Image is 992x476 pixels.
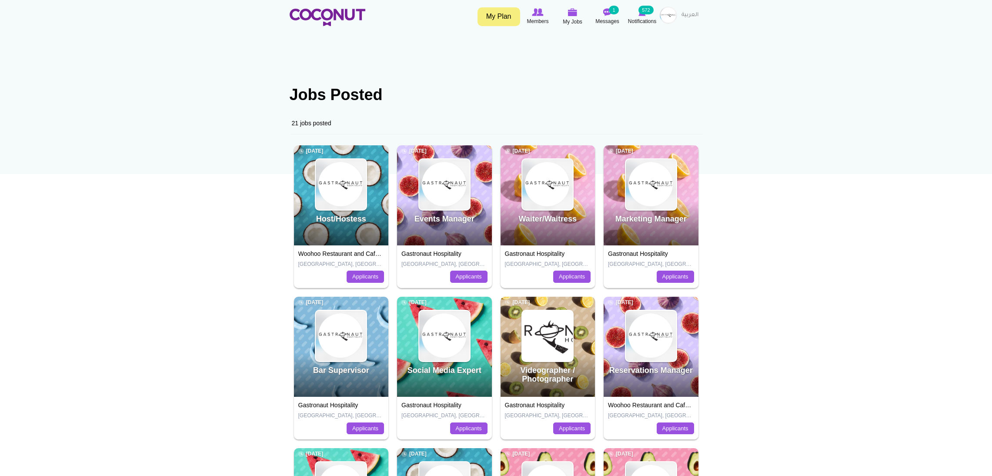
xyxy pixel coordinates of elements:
[316,215,366,223] a: Host/Hostess
[401,412,488,419] p: [GEOGRAPHIC_DATA], [GEOGRAPHIC_DATA]
[401,402,461,409] a: Gastronaut Hospitality
[609,6,618,14] small: 1
[347,422,384,435] a: Applicants
[401,147,427,155] span: [DATE]
[518,215,577,223] a: Waiter/Waitress
[290,112,703,134] div: 21 jobs posted
[505,450,530,458] span: [DATE]
[532,8,543,16] img: Browse Members
[505,261,591,268] p: [GEOGRAPHIC_DATA], [GEOGRAPHIC_DATA]
[401,299,427,306] span: [DATE]
[638,8,646,16] img: Notifications
[505,147,530,155] span: [DATE]
[298,402,358,409] a: Gastronaut Hospitality
[407,366,481,375] a: Social Media Expert
[608,261,694,268] p: [GEOGRAPHIC_DATA], [GEOGRAPHIC_DATA]
[316,159,366,210] img: Gastronaut Hospitality
[626,159,676,210] img: Gastronaut Hospitality
[419,159,470,210] img: Gastronaut Hospitality
[608,402,805,409] a: Woohoo Restaurant and Cafe LLC, Mamabella Restaurant and Cafe LLC
[316,311,366,361] img: Gastronaut Hospitality
[609,366,693,375] a: Reservations Manager
[615,215,687,223] a: Marketing Manager
[521,7,555,27] a: Browse Members Members
[520,366,575,383] a: Videographer / Photographer
[290,86,703,104] h1: Jobs Posted
[677,7,703,24] a: العربية
[298,450,324,458] span: [DATE]
[595,17,619,26] span: Messages
[522,159,573,210] img: Gastronaut Hospitality
[590,7,625,27] a: Messages Messages 1
[625,7,660,27] a: Notifications Notifications 572
[505,299,530,306] span: [DATE]
[608,250,668,257] a: Gastronaut Hospitality
[657,271,694,283] a: Applicants
[401,450,427,458] span: [DATE]
[608,450,633,458] span: [DATE]
[347,271,384,283] a: Applicants
[603,8,612,16] img: Messages
[290,9,365,26] img: Home
[527,17,548,26] span: Members
[478,7,520,26] a: My Plan
[555,7,590,27] a: My Jobs My Jobs
[298,412,384,419] p: [GEOGRAPHIC_DATA], [GEOGRAPHIC_DATA]
[553,271,591,283] a: Applicants
[505,250,565,257] a: Gastronaut Hospitality
[568,8,578,16] img: My Jobs
[638,6,653,14] small: 572
[608,412,694,419] p: [GEOGRAPHIC_DATA], [GEOGRAPHIC_DATA]
[657,422,694,435] a: Applicants
[298,147,324,155] span: [DATE]
[626,311,676,361] img: Gastronaut Hospitality
[553,422,591,435] a: Applicants
[450,271,488,283] a: Applicants
[401,250,461,257] a: Gastronaut Hospitality
[608,299,633,306] span: [DATE]
[298,261,384,268] p: [GEOGRAPHIC_DATA], [GEOGRAPHIC_DATA]
[313,366,369,375] a: Bar Supervisor
[450,422,488,435] a: Applicants
[419,311,470,361] img: Gastronaut Hospitality
[298,250,495,257] a: Woohoo Restaurant and Cafe LLC, Mamabella Restaurant and Cafe LLC
[628,17,656,26] span: Notifications
[505,412,591,419] p: [GEOGRAPHIC_DATA], [GEOGRAPHIC_DATA]
[414,215,474,223] a: Events Manager
[608,147,633,155] span: [DATE]
[563,17,582,26] span: My Jobs
[505,402,565,409] a: Gastronaut Hospitality
[298,299,324,306] span: [DATE]
[401,261,488,268] p: [GEOGRAPHIC_DATA], [GEOGRAPHIC_DATA]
